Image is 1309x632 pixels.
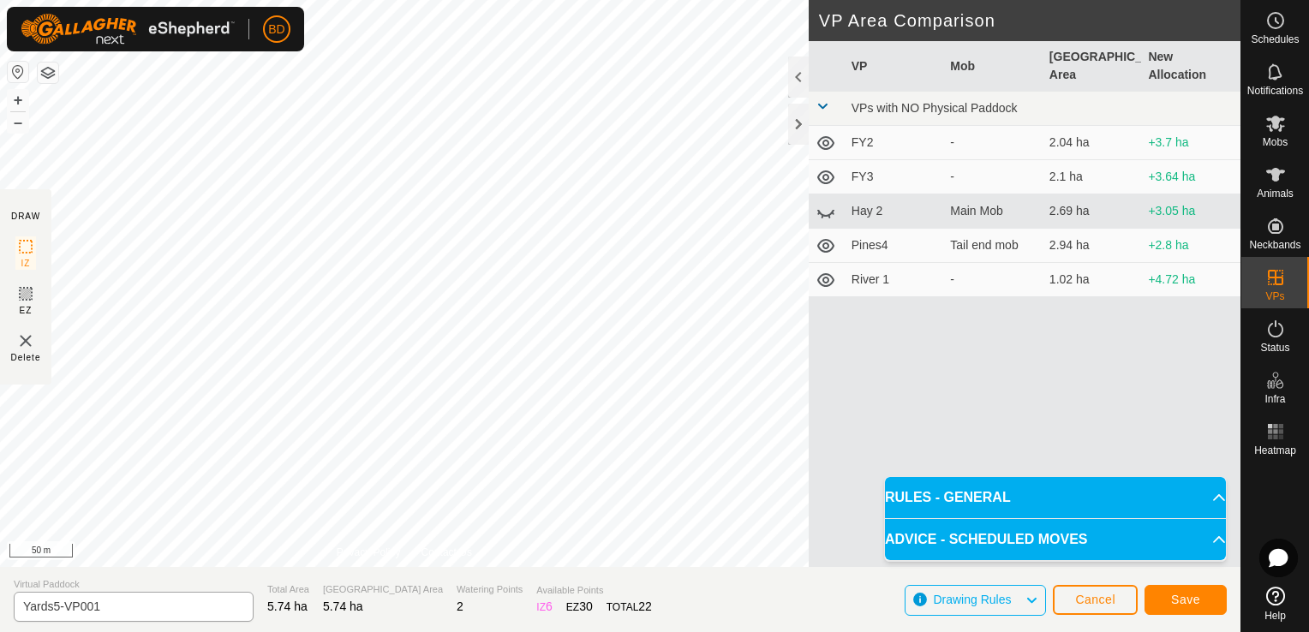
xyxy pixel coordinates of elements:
[1043,41,1142,92] th: [GEOGRAPHIC_DATA] Area
[933,593,1011,606] span: Drawing Rules
[950,236,1036,254] div: Tail end mob
[950,134,1036,152] div: -
[11,210,40,223] div: DRAW
[566,598,593,616] div: EZ
[1264,394,1285,404] span: Infra
[1145,585,1227,615] button: Save
[38,63,58,83] button: Map Layers
[21,14,235,45] img: Gallagher Logo
[1257,188,1294,199] span: Animals
[546,599,553,613] span: 6
[457,582,523,597] span: Watering Points
[845,41,944,92] th: VP
[943,41,1043,92] th: Mob
[15,331,36,351] img: VP
[845,126,944,160] td: FY2
[1043,194,1142,229] td: 2.69 ha
[885,529,1087,550] span: ADVICE - SCHEDULED MOVES
[268,21,284,39] span: BD
[1141,160,1240,194] td: +3.64 ha
[21,257,31,270] span: IZ
[1141,263,1240,297] td: +4.72 ha
[1141,229,1240,263] td: +2.8 ha
[323,599,363,613] span: 5.74 ha
[1249,240,1300,250] span: Neckbands
[845,194,944,229] td: Hay 2
[950,271,1036,289] div: -
[1251,34,1299,45] span: Schedules
[1141,126,1240,160] td: +3.7 ha
[323,582,443,597] span: [GEOGRAPHIC_DATA] Area
[638,599,652,613] span: 22
[1141,41,1240,92] th: New Allocation
[819,10,1240,31] h2: VP Area Comparison
[1247,86,1303,96] span: Notifications
[1043,229,1142,263] td: 2.94 ha
[1254,445,1296,456] span: Heatmap
[337,545,401,560] a: Privacy Policy
[1241,580,1309,628] a: Help
[852,101,1018,115] span: VPs with NO Physical Paddock
[1043,263,1142,297] td: 1.02 ha
[14,577,254,592] span: Virtual Paddock
[1263,137,1288,147] span: Mobs
[1043,126,1142,160] td: 2.04 ha
[267,582,309,597] span: Total Area
[607,598,652,616] div: TOTAL
[20,304,33,317] span: EZ
[1053,585,1138,615] button: Cancel
[1171,593,1200,606] span: Save
[8,112,28,133] button: –
[536,598,552,616] div: IZ
[1265,291,1284,301] span: VPs
[267,599,308,613] span: 5.74 ha
[579,599,593,613] span: 30
[950,202,1036,220] div: Main Mob
[457,599,463,613] span: 2
[421,545,472,560] a: Contact Us
[536,583,652,598] span: Available Points
[1260,343,1289,353] span: Status
[845,263,944,297] td: River 1
[950,168,1036,186] div: -
[1141,194,1240,229] td: +3.05 ha
[8,62,28,82] button: Reset Map
[1264,611,1286,621] span: Help
[845,229,944,263] td: Pines4
[8,90,28,110] button: +
[1075,593,1115,606] span: Cancel
[845,160,944,194] td: FY3
[885,519,1226,560] p-accordion-header: ADVICE - SCHEDULED MOVES
[11,351,41,364] span: Delete
[885,487,1011,508] span: RULES - GENERAL
[885,477,1226,518] p-accordion-header: RULES - GENERAL
[1043,160,1142,194] td: 2.1 ha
